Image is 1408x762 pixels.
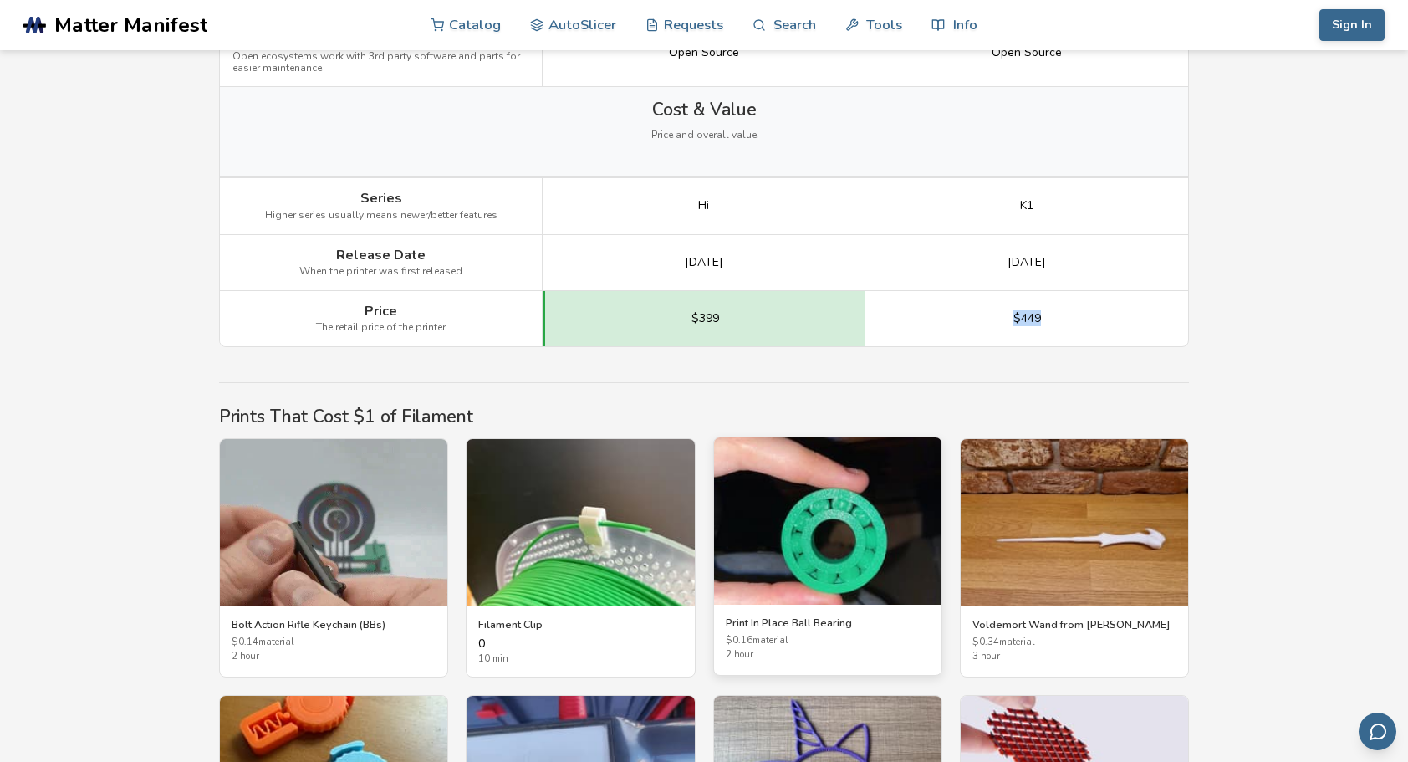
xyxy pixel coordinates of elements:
span: [DATE] [1008,256,1046,269]
span: Matter Manifest [54,13,207,37]
img: Voldemort Wand from Harry Potter [961,439,1188,606]
span: Hi [698,199,709,212]
span: Release Date [336,248,426,263]
a: Filament ClipFilament Clip010 min [466,438,695,678]
span: Open Source [992,46,1062,59]
span: 2 hour [726,650,930,661]
span: The retail price of the printer [316,322,446,334]
button: Send feedback via email [1359,713,1396,750]
span: $ 0.34 material [972,637,1176,648]
span: Open Source [669,46,739,59]
img: Filament Clip [467,439,694,606]
span: 2 hour [232,652,436,662]
span: Price [365,304,397,319]
span: $399 [691,312,719,325]
span: $ 0.16 material [726,636,930,647]
span: Price and overall value [651,130,757,141]
a: Voldemort Wand from Harry PotterVoldemort Wand from [PERSON_NAME]$0.34material3 hour [960,438,1189,678]
h3: Print In Place Ball Bearing [726,616,930,630]
img: Print In Place Ball Bearing [714,437,941,605]
span: K1 [1020,199,1033,212]
span: Open ecosystems work with 3rd party software and parts for easier maintenance [232,51,529,74]
h3: Bolt Action Rifle Keychain (BBs) [232,618,436,632]
span: 3 hour [972,652,1176,662]
h3: Filament Clip [478,618,682,632]
span: Cost & Value [652,100,757,120]
span: [DATE] [685,256,723,269]
button: Sign In [1319,9,1385,41]
span: When the printer was first released [299,266,462,278]
img: Bolt Action Rifle Keychain (BBs) [220,439,447,606]
span: 10 min [478,654,682,665]
span: Higher series usually means newer/better features [265,210,497,222]
div: 0 [478,637,682,664]
h3: Voldemort Wand from [PERSON_NAME] [972,618,1176,632]
span: Series [360,191,402,206]
a: Bolt Action Rifle Keychain (BBs)Bolt Action Rifle Keychain (BBs)$0.14material2 hour [219,438,448,678]
h2: Prints That Cost $1 of Filament [219,407,1189,427]
span: $ 0.14 material [232,637,436,648]
a: Print In Place Ball BearingPrint In Place Ball Bearing$0.16material2 hour [713,437,942,676]
span: $449 [1013,312,1041,325]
